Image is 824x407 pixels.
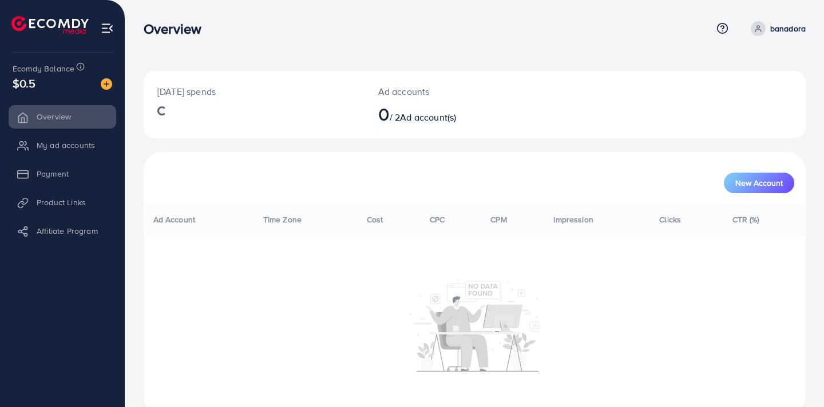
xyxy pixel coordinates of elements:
[770,22,806,35] p: banadora
[724,173,794,193] button: New Account
[144,21,211,37] h3: Overview
[378,85,516,98] p: Ad accounts
[746,21,806,36] a: banadora
[378,103,516,125] h2: / 2
[13,75,36,91] span: $0.5
[157,85,351,98] p: [DATE] spends
[735,179,783,187] span: New Account
[101,22,114,35] img: menu
[400,111,456,123] span: Ad account(s)
[11,16,89,34] img: logo
[13,63,74,74] span: Ecomdy Balance
[101,78,112,90] img: image
[378,101,390,127] span: 0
